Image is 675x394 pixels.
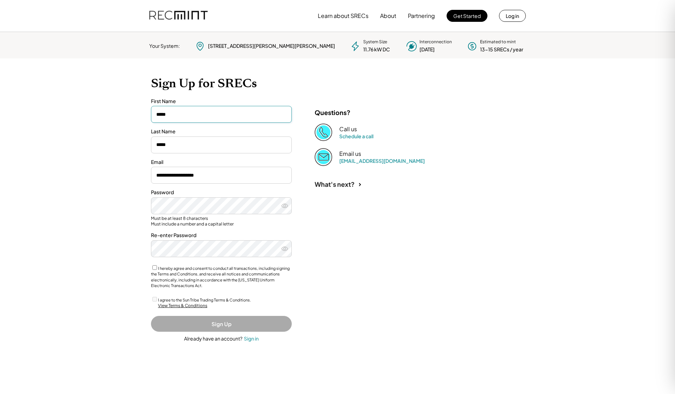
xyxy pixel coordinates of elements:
img: Phone%20copy%403x.png [315,123,332,141]
div: View Terms & Conditions [158,303,207,309]
button: Partnering [408,9,435,23]
div: Estimated to mint [480,39,516,45]
button: Learn about SRECs [318,9,368,23]
a: [EMAIL_ADDRESS][DOMAIN_NAME] [339,158,425,164]
div: Interconnection [419,39,452,45]
a: Schedule a call [339,133,373,139]
div: [DATE] [419,46,435,53]
div: Your System: [149,43,180,50]
div: Questions? [315,108,351,116]
img: recmint-logotype%403x.png [149,4,208,28]
div: 13-15 SRECs / year [480,46,523,53]
div: [STREET_ADDRESS][PERSON_NAME][PERSON_NAME] [208,43,335,50]
button: Sign Up [151,316,292,332]
label: I hereby agree and consent to conduct all transactions, including signing the Terms and Condition... [151,266,290,288]
div: System Size [363,39,387,45]
div: Email us [339,150,361,158]
div: 11.76 kW DC [363,46,390,53]
button: Get Started [447,10,487,22]
div: Last Name [151,128,292,135]
div: What's next? [315,180,355,188]
div: Must be at least 8 characters Must include a number and a capital letter [151,216,292,227]
div: Re-enter Password [151,232,292,239]
div: Sign in [244,335,259,342]
div: First Name [151,98,292,105]
button: About [380,9,396,23]
div: Already have an account? [184,335,242,342]
img: Email%202%403x.png [315,148,332,166]
div: Call us [339,126,357,133]
h1: Sign Up for SRECs [151,76,524,91]
div: Password [151,189,292,196]
label: I agree to the Sun Tribe Trading Terms & Conditions. [158,298,251,302]
div: Email [151,159,292,166]
button: Log in [499,10,526,22]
